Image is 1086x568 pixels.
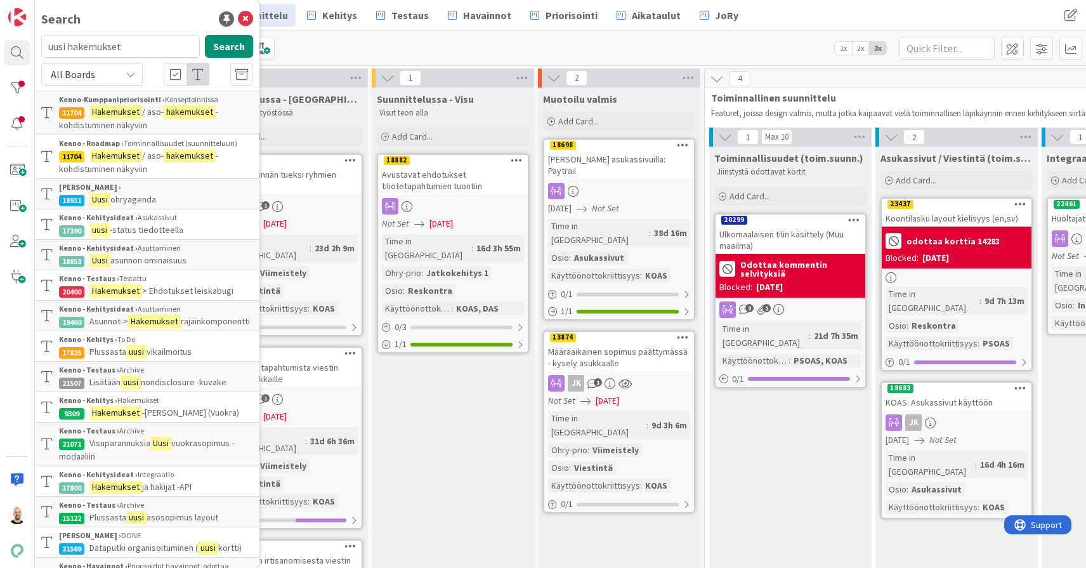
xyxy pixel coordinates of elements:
[550,141,576,150] div: 18698
[41,35,200,58] input: Search for title...
[561,287,573,301] span: 0 / 1
[369,4,436,27] a: Testaus
[429,217,453,230] span: [DATE]
[89,284,142,298] mark: Hakemukset
[59,94,253,105] div: Konseptoinnissa
[596,394,619,407] span: [DATE]
[716,215,865,226] div: 20299
[788,353,790,367] span: :
[558,116,599,127] span: Add Card...
[89,149,142,162] mark: Hakemukset
[263,217,287,230] span: [DATE]
[89,346,126,357] span: Plussasta
[59,138,124,148] b: Kenno - Roadmap ›
[589,443,642,457] div: Viimeistely
[463,8,511,23] span: Havainnot
[310,494,338,508] div: KOAS
[887,384,913,393] div: 18683
[35,361,259,392] a: Kenno - Testaus ›Archive21507Lisätäänuusinondisclosure -kuvake
[35,209,259,239] a: Kenno - Kehitysideat ›Asukassivut17390uusi-status tiedotteella
[59,395,253,406] div: Hakemukset
[395,338,407,351] span: 1 / 1
[261,394,270,402] span: 1
[239,284,284,298] div: Viestintä
[59,439,84,450] div: 21071
[382,234,471,262] div: Time in [GEOGRAPHIC_DATA]
[382,301,451,315] div: Käyttöönottokriittisyys
[544,332,694,371] div: 13874Määräaikainen sopimus päättymässä - kysely asukkaalle
[59,513,84,524] div: 15122
[307,434,358,448] div: 31d 6h 36m
[59,225,84,237] div: 17390
[569,251,571,265] span: :
[756,281,783,294] div: [DATE]
[745,304,754,312] span: 2
[544,140,694,179] div: 18698[PERSON_NAME] asukassivuilla: Paytrail
[886,336,978,350] div: Käyttöönottokriittisyys
[59,426,119,435] b: Kenno - Testaus ›
[110,254,186,266] span: asunnon ominaisuus
[548,268,640,282] div: Käyttöönottokriittisyys
[322,8,357,23] span: Kehitys
[544,303,694,319] div: 1/1
[164,149,216,162] mark: hakemukset
[544,343,694,371] div: Määräaikainen sopimus päättymässä - kysely asukkaalle
[35,270,259,300] a: Kenno - Testaus ›Testattu20400Hakemukset> Ehdotukset leiskabugi
[978,336,979,350] span: :
[59,482,84,494] div: 17800
[89,480,142,494] mark: Hakemukset
[8,8,26,26] img: Visit kanbanzone.com
[886,451,975,479] div: Time in [GEOGRAPHIC_DATA]
[906,482,908,496] span: :
[35,91,259,135] a: Kenno-Kumppanipriorisointi ›Konseptoinnissa11704Hakemukset/ aso-hakemukset- kohdistuminen näkyviin
[882,383,1031,394] div: 18683
[544,286,694,302] div: 0/1
[1054,200,1080,209] div: 22461
[721,216,747,225] div: 20299
[218,542,242,553] span: kortti)
[59,303,253,315] div: Asuttaminen
[59,395,117,405] b: Kenno - Kehitys ›
[35,331,259,361] a: Kenno - Kehitys ›To Do17825Plussastauusivikailmoitus
[59,256,84,267] div: 18853
[632,8,681,23] span: Aikataulut
[142,106,164,117] span: / aso-
[1052,250,1079,261] i: Not Set
[299,4,365,27] a: Kehitys
[212,319,362,335] div: 0/1
[41,10,81,29] div: Search
[239,477,284,491] div: Viestintä
[646,418,648,432] span: :
[421,266,423,280] span: :
[908,482,965,496] div: Asukassivut
[8,506,26,524] img: TM
[59,334,253,345] div: To Do
[548,479,640,492] div: Käyttöönottokriittisyys
[8,542,26,560] img: avatar
[181,315,250,327] span: rajainkomponentti
[544,496,694,512] div: 0/1
[405,284,455,298] div: Reskontra
[886,433,909,447] span: [DATE]
[59,304,138,314] b: Kenno - Kehitysideat ›
[548,251,569,265] div: Osio
[89,512,126,523] span: Plussasta
[59,95,165,104] b: Kenno-Kumppanipriorisointi ›
[544,140,694,151] div: 18698
[59,213,138,222] b: Kenno - Kehitysideat ›
[89,193,110,206] mark: Uusi
[451,301,453,315] span: :
[640,479,642,492] span: :
[975,458,977,472] span: :
[569,461,571,475] span: :
[732,373,744,386] span: 0 / 1
[571,251,627,265] div: Asukassivut
[164,105,216,119] mark: hakemukset
[903,129,925,145] span: 2
[59,138,253,149] div: Toiminnallisuudet (suunnitteluun)
[649,226,651,240] span: :
[882,414,1031,431] div: JK
[59,347,84,359] div: 17825
[89,376,121,388] span: Lisätään
[880,152,1033,164] span: Asukassivut / Viestintä (toim.suunn.)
